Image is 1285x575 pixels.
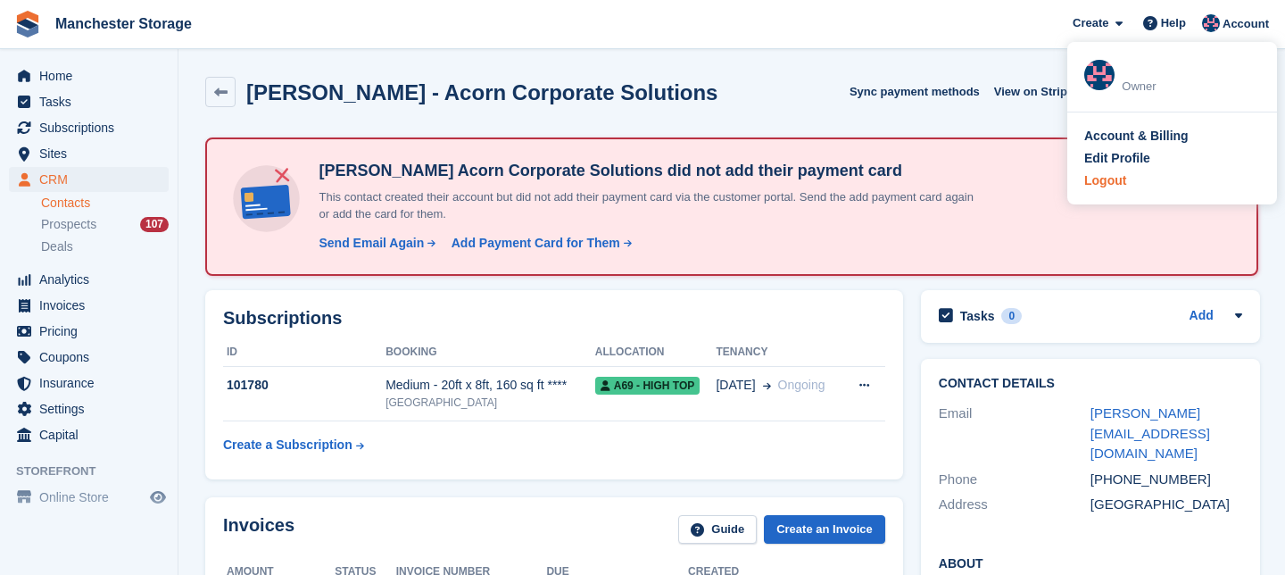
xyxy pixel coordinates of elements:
a: Guide [678,515,757,545]
h2: Subscriptions [223,308,885,329]
img: no-card-linked-e7822e413c904bf8b177c4d89f31251c4716f9871600ec3ca5bfc59e148c83f4.svg [228,161,304,237]
a: Create an Invoice [764,515,885,545]
span: A69 - High top [595,377,700,395]
div: Email [939,404,1090,464]
h2: Tasks [960,308,995,324]
a: [PERSON_NAME][EMAIL_ADDRESS][DOMAIN_NAME] [1090,405,1210,461]
span: CRM [39,167,146,192]
div: 101780 [223,376,385,395]
span: Insurance [39,371,146,396]
div: [GEOGRAPHIC_DATA] [385,395,595,411]
a: menu [9,115,169,140]
a: Edit Profile [1084,149,1260,168]
a: menu [9,63,169,88]
div: Create a Subscription [223,436,352,454]
div: Medium - 20ft x 8ft, 160 sq ft **** [385,376,595,395]
a: Preview store [147,487,169,508]
h2: Invoices [223,515,294,545]
span: Create [1073,14,1108,32]
div: Owner [1122,78,1260,96]
a: Account & Billing [1084,127,1260,146]
span: Deals [41,238,73,255]
a: menu [9,267,169,292]
span: Prospects [41,216,96,233]
div: [PHONE_NUMBER] [1090,470,1242,490]
div: 0 [1001,308,1022,324]
div: Edit Profile [1084,149,1150,168]
a: menu [9,371,169,396]
h4: [PERSON_NAME] Acorn Corporate Solutions did not add their payment card [311,161,981,181]
div: Send Email Again [319,234,424,253]
a: menu [9,396,169,421]
div: Logout [1084,171,1126,190]
span: Coupons [39,345,146,370]
span: Pricing [39,319,146,344]
a: menu [9,141,169,166]
span: Tasks [39,89,146,114]
a: menu [9,89,169,114]
div: Address [939,495,1090,515]
span: [DATE] [716,376,755,395]
a: menu [9,345,169,370]
h2: About [939,554,1242,571]
button: Sync payment methods [850,77,980,106]
span: View on Stripe [994,83,1074,101]
a: menu [9,422,169,447]
span: Analytics [39,267,146,292]
a: menu [9,485,169,510]
div: [GEOGRAPHIC_DATA] [1090,495,1242,515]
span: Capital [39,422,146,447]
a: Add Payment Card for Them [444,234,634,253]
div: Account & Billing [1084,127,1189,146]
img: stora-icon-8386f47178a22dfd0bd8f6a31ec36ba5ce8667c1dd55bd0f319d3a0aa187defe.svg [14,11,41,37]
span: Settings [39,396,146,421]
div: Phone [939,470,1090,490]
a: Manchester Storage [48,9,199,38]
a: menu [9,293,169,318]
a: Add [1190,306,1214,327]
span: Invoices [39,293,146,318]
th: Booking [385,338,595,367]
span: Home [39,63,146,88]
a: Contacts [41,195,169,212]
span: Storefront [16,462,178,480]
a: Deals [41,237,169,256]
a: menu [9,167,169,192]
th: Allocation [595,338,717,367]
span: Online Store [39,485,146,510]
span: Subscriptions [39,115,146,140]
th: ID [223,338,385,367]
div: 107 [140,217,169,232]
a: Prospects 107 [41,215,169,234]
span: Ongoing [778,378,825,392]
th: Tenancy [716,338,841,367]
a: Create a Subscription [223,429,364,462]
h2: Contact Details [939,377,1242,391]
span: Help [1161,14,1186,32]
a: View on Stripe [987,77,1095,106]
span: Sites [39,141,146,166]
span: Account [1223,15,1269,33]
a: Logout [1084,171,1260,190]
a: menu [9,319,169,344]
p: This contact created their account but did not add their payment card via the customer portal. Se... [311,188,981,223]
h2: [PERSON_NAME] - Acorn Corporate Solutions [246,80,717,104]
div: Add Payment Card for Them [452,234,620,253]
